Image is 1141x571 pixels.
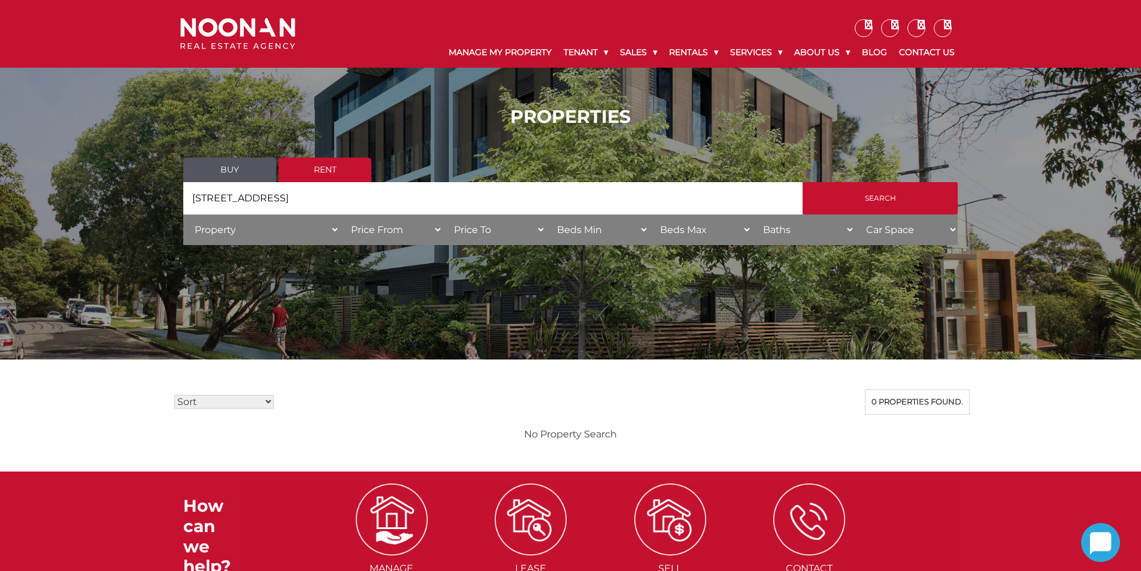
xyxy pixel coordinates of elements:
a: Blog [856,37,893,68]
a: Buy [183,158,276,182]
input: Search [803,182,958,214]
h1: PROPERTIES [183,106,958,128]
a: Sales [614,37,663,68]
a: Manage My Property [443,37,558,68]
a: Rent [279,158,371,182]
img: ICONS [495,484,567,555]
a: About Us [788,37,856,68]
div: 0 properties found. [865,389,970,415]
select: Sort Listings [174,395,274,409]
a: Services [724,37,788,68]
img: ICONS [634,484,706,555]
a: Contact Us [893,37,961,68]
a: Tenant [558,37,614,68]
a: Rentals [663,37,724,68]
p: No Property Search [171,427,970,442]
img: ICONS [773,484,845,555]
input: Search by suburb, postcode or area [183,182,803,214]
img: Noonan Real Estate Agency [180,18,295,50]
img: ICONS [356,484,428,555]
